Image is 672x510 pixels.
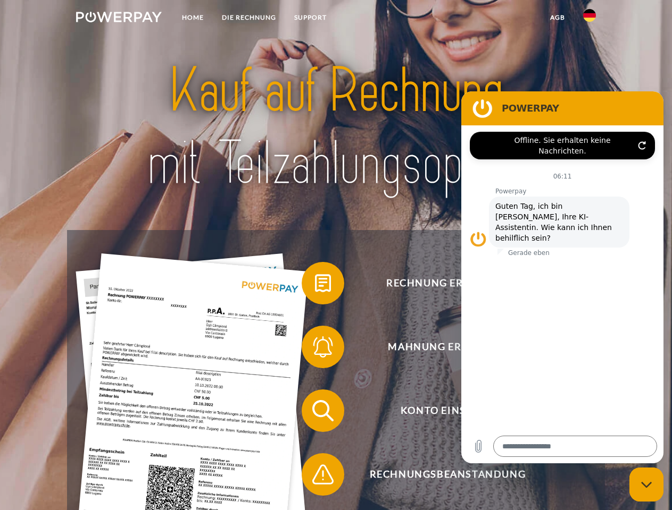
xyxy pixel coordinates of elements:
[102,51,570,203] img: title-powerpay_de.svg
[317,262,578,304] span: Rechnung erhalten?
[302,326,578,368] button: Mahnung erhalten?
[302,389,578,432] button: Konto einsehen
[317,389,578,432] span: Konto einsehen
[213,8,285,27] a: DIE RECHNUNG
[173,8,213,27] a: Home
[310,397,336,424] img: qb_search.svg
[310,270,336,296] img: qb_bill.svg
[629,467,663,501] iframe: Schaltfläche zum Öffnen des Messaging-Fensters; Konversation läuft
[310,334,336,360] img: qb_bell.svg
[302,262,578,304] button: Rechnung erhalten?
[285,8,336,27] a: SUPPORT
[583,9,596,22] img: de
[76,12,162,22] img: logo-powerpay-white.svg
[317,453,578,496] span: Rechnungsbeanstandung
[317,326,578,368] span: Mahnung erhalten?
[310,461,336,488] img: qb_warning.svg
[302,453,578,496] button: Rechnungsbeanstandung
[541,8,574,27] a: agb
[461,91,663,463] iframe: Messaging-Fenster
